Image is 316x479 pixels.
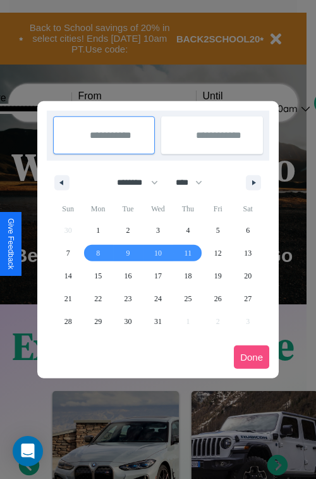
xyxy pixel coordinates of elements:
span: 31 [154,310,162,333]
span: Sat [233,199,263,219]
span: Sun [53,199,83,219]
span: 1 [96,219,100,242]
button: 15 [83,264,112,287]
button: 27 [233,287,263,310]
span: 13 [244,242,252,264]
span: 26 [214,287,222,310]
div: Open Intercom Messenger [13,436,43,466]
span: Fri [203,199,233,219]
button: 3 [143,219,173,242]
div: Give Feedback [6,218,15,270]
button: 21 [53,287,83,310]
button: 20 [233,264,263,287]
span: 8 [96,242,100,264]
button: 5 [203,219,233,242]
span: 3 [156,219,160,242]
span: 21 [64,287,72,310]
span: 29 [94,310,102,333]
button: 29 [83,310,112,333]
button: 16 [113,264,143,287]
button: 12 [203,242,233,264]
button: 10 [143,242,173,264]
button: 23 [113,287,143,310]
span: 22 [94,287,102,310]
button: 24 [143,287,173,310]
span: Tue [113,199,143,219]
button: 9 [113,242,143,264]
button: 25 [173,287,203,310]
button: Done [234,345,269,369]
span: 12 [214,242,222,264]
span: 17 [154,264,162,287]
button: 8 [83,242,112,264]
button: 17 [143,264,173,287]
span: 27 [244,287,252,310]
span: 7 [66,242,70,264]
span: 19 [214,264,222,287]
span: 10 [154,242,162,264]
span: 15 [94,264,102,287]
span: 25 [184,287,191,310]
button: 6 [233,219,263,242]
span: 16 [125,264,132,287]
button: 4 [173,219,203,242]
button: 14 [53,264,83,287]
button: 7 [53,242,83,264]
button: 18 [173,264,203,287]
span: 24 [154,287,162,310]
button: 2 [113,219,143,242]
span: 9 [126,242,130,264]
span: 4 [186,219,190,242]
span: Wed [143,199,173,219]
button: 31 [143,310,173,333]
span: Thu [173,199,203,219]
span: 11 [185,242,192,264]
span: 18 [184,264,191,287]
span: 30 [125,310,132,333]
button: 1 [83,219,112,242]
button: 13 [233,242,263,264]
span: 14 [64,264,72,287]
span: 23 [125,287,132,310]
button: 26 [203,287,233,310]
span: 20 [244,264,252,287]
span: Mon [83,199,112,219]
span: 6 [246,219,250,242]
span: 28 [64,310,72,333]
button: 19 [203,264,233,287]
span: 2 [126,219,130,242]
button: 22 [83,287,112,310]
button: 11 [173,242,203,264]
button: 30 [113,310,143,333]
button: 28 [53,310,83,333]
span: 5 [216,219,220,242]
